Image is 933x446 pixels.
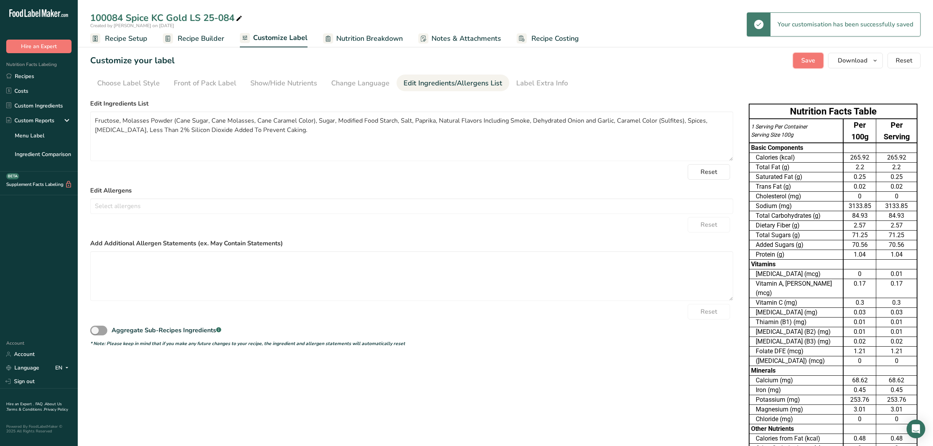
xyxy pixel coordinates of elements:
[531,33,579,44] span: Recipe Costing
[878,395,915,404] div: 253.76
[845,395,875,404] div: 253.76
[336,33,403,44] span: Nutrition Breakdown
[878,153,915,162] div: 265.92
[432,33,501,44] span: Notes & Attachments
[6,116,54,125] div: Custom Reports
[801,56,815,65] span: Save
[749,143,843,153] td: Basic Components
[878,318,915,327] div: 0.01
[749,260,843,269] td: Vitamins
[876,119,917,143] td: Per Serving
[749,318,843,327] td: Thiamin (B1) (mg)
[878,240,915,250] div: 70.56
[35,401,45,407] a: FAQ .
[896,56,912,65] span: Reset
[878,182,915,191] div: 0.02
[749,308,843,318] td: [MEDICAL_DATA] (mg)
[517,30,579,47] a: Recipe Costing
[878,231,915,240] div: 71.25
[838,56,867,65] span: Download
[6,401,34,407] a: Hire an Expert .
[749,366,843,376] td: Minerals
[701,220,717,229] span: Reset
[878,298,915,307] div: 0.3
[749,201,843,211] td: Sodium (mg)
[323,30,403,47] a: Nutrition Breakdown
[6,401,62,412] a: About Us .
[240,29,308,48] a: Customize Label
[749,424,843,434] td: Other Nutrients
[878,327,915,337] div: 0.01
[105,33,147,44] span: Recipe Setup
[6,361,39,375] a: Language
[90,54,175,67] h1: Customize your label
[845,269,875,279] div: 0
[878,376,915,385] div: 68.62
[404,78,502,89] div: Edit Ingredients/Allergens List
[845,172,875,182] div: 0.25
[749,192,843,201] td: Cholesterol (mg)
[688,217,730,233] button: Reset
[749,405,843,415] td: Magnesium (mg)
[845,318,875,327] div: 0.01
[845,327,875,337] div: 0.01
[907,420,925,438] div: Open Intercom Messenger
[845,279,875,288] div: 0.17
[90,239,733,248] label: Add Additional Allergen Statements (ex. May Contain Statements)
[749,327,843,337] td: [MEDICAL_DATA] (B2) (mg)
[845,201,875,211] div: 3133.85
[845,385,875,395] div: 0.45
[878,279,915,288] div: 0.17
[845,221,875,230] div: 2.57
[845,298,875,307] div: 0.3
[90,99,733,108] label: Edit Ingredients List
[878,201,915,211] div: 3133.85
[6,424,72,434] div: Powered By FoodLabelMaker © 2025 All Rights Reserved
[749,153,843,163] td: Calories (kcal)
[90,30,147,47] a: Recipe Setup
[749,211,843,221] td: Total Carbohydrates (g)
[878,221,915,230] div: 2.57
[749,395,843,405] td: Potassium (mg)
[845,347,875,356] div: 1.21
[7,407,44,412] a: Terms & Conditions .
[749,240,843,250] td: Added Sugars (g)
[878,347,915,356] div: 1.21
[749,104,917,119] th: Nutrition Facts Table
[6,173,19,179] div: BETA
[843,119,876,143] td: Per 100g
[749,385,843,395] td: Iron (mg)
[878,405,915,414] div: 3.01
[771,13,920,36] div: Your customisation has been successfully saved
[97,78,160,89] div: Choose Label Style
[845,415,875,424] div: 0
[701,167,717,177] span: Reset
[878,308,915,317] div: 0.03
[828,53,883,68] button: Download
[878,163,915,172] div: 2.2
[749,163,843,172] td: Total Fat (g)
[845,356,875,366] div: 0
[91,200,733,212] input: Select allergens
[749,376,843,385] td: Calcium (mg)
[688,304,730,319] button: Reset
[253,33,308,43] span: Customize Label
[845,240,875,250] div: 70.56
[749,221,843,231] td: Dietary Fiber (g)
[845,182,875,191] div: 0.02
[751,132,780,138] span: Serving Size
[878,269,915,279] div: 0.01
[888,53,921,68] button: Reset
[749,356,843,366] td: ([MEDICAL_DATA]) (mcg)
[845,405,875,414] div: 3.01
[845,231,875,240] div: 71.25
[749,298,843,308] td: Vitamin C (mg)
[878,356,915,366] div: 0
[250,78,317,89] div: Show/Hide Nutrients
[749,231,843,240] td: Total Sugars (g)
[845,250,875,259] div: 1.04
[878,192,915,201] div: 0
[845,337,875,346] div: 0.02
[516,78,568,89] div: Label Extra Info
[331,78,390,89] div: Change Language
